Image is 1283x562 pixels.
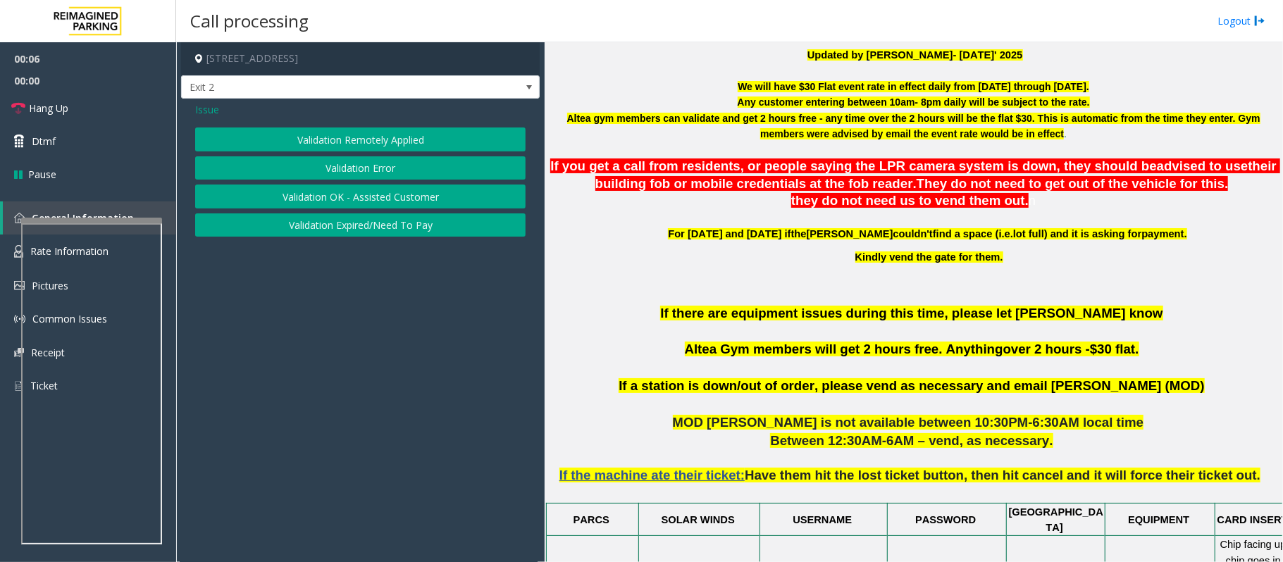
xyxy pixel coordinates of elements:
span: If there are equipment issues during this time, please let [PERSON_NAME] know [660,306,1163,320]
span: Exit 2 [182,76,468,99]
a: General Information [3,201,176,235]
img: 'icon' [14,313,25,325]
span: If the machine ate their ticket: [559,468,745,482]
a: Logout [1217,13,1265,28]
img: logout [1254,13,1265,28]
font: We will have $30 Flat event rate in effect daily from [DATE] through [DATE]. [738,81,1089,92]
button: Validation Error [195,156,526,180]
span: [GEOGRAPHIC_DATA] [1009,506,1103,533]
span: $30 flat. [1090,342,1139,356]
button: Validation Expired/Need To Pay [195,213,526,237]
span: MOD [PERSON_NAME] is not available between 10:30PM-6:30AM local time [673,415,1144,430]
span: PASSWORD [915,514,976,525]
span: i.e. [999,228,1013,239]
span: Have them hit the lost ticket button, then hit cancel and it will force their ticket out. [745,468,1260,482]
h3: Call processing [183,4,316,38]
span: they do not need us to vend them out. [791,193,1029,208]
span: SOLAR WINDS [662,514,735,525]
span: If a station is down/out of order, please vend as necessary and email [PERSON_NAME] (MOD) [619,378,1204,393]
span: EQUIPMENT [1128,514,1189,525]
h4: [STREET_ADDRESS] [181,42,540,75]
span: Altea Gym members will get 2 hours free. Anything [685,342,1003,356]
b: Updated by [PERSON_NAME]- [DATE]' 2025 [807,49,1023,61]
img: 'icon' [14,245,23,258]
span: couldn't [893,228,933,240]
span: General Information [32,211,134,225]
img: 'icon' [14,213,25,223]
span: payment. [1141,228,1186,239]
span: Pause [28,167,56,182]
img: 'icon' [14,380,23,392]
span: They do not need to get out of the vehicle for this. [917,176,1229,191]
span: Between 12:30AM-6AM – vend, as necessary. [770,433,1053,448]
span: their building fob or mobile credentials at the fob reader [595,158,1280,191]
span: lot full) and it is asking for [1013,228,1141,239]
span: . [913,176,917,191]
font: Any customer entering between 10am- 8pm daily will be subject to the rate. [738,96,1090,108]
span: Issue [195,102,219,117]
span: Kindly vend the gate for them. [855,251,1003,263]
span: n [1029,193,1036,208]
span: Dtmf [32,134,56,149]
span: USERNAME [793,514,852,525]
span: advised to use [1157,158,1248,173]
button: Validation Remotely Applied [195,127,526,151]
span: over 2 hours - [1003,342,1090,356]
span: the [791,228,807,239]
span: For [DATE] and [DATE] if [668,228,791,239]
img: 'icon' [14,348,24,357]
span: If you get a call from residents, or people saying the LPR camera system is down, they should be [550,158,1156,173]
span: PARCS [574,514,609,525]
span: [PERSON_NAME] [807,228,893,239]
font: Altea gym members can validate and get 2 hours free - any time over the 2 hours will be the flat ... [567,113,1260,139]
span: Hang Up [29,101,68,115]
p: . [550,111,1277,142]
button: Validation OK - Assisted Customer [195,185,526,208]
img: 'icon' [14,281,25,290]
span: find a space ( [933,228,999,239]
